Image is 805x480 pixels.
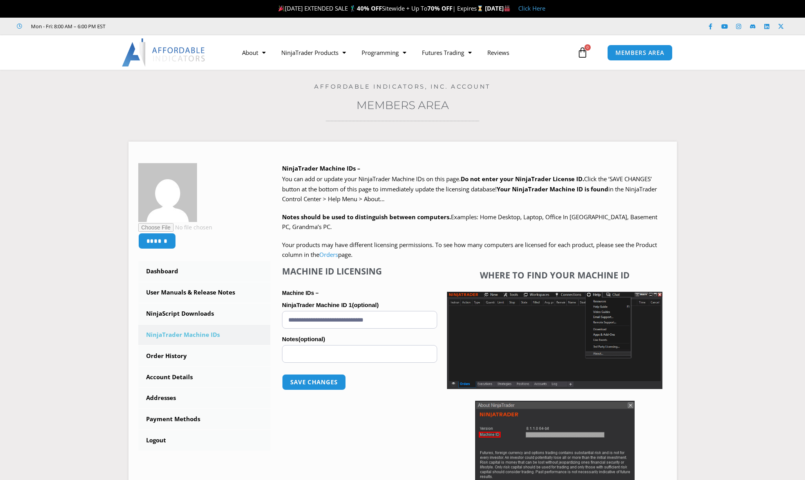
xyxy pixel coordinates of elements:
[461,175,584,183] b: Do not enter your NinjaTrader License ID.
[282,213,657,231] span: Examples: Home Desktop, Laptop, Office In [GEOGRAPHIC_DATA], Basement PC, Grandma’s PC.
[352,302,378,308] span: (optional)
[277,4,485,12] span: [DATE] EXTENDED SALE 🏌️‍♂️ Sitewide + Up To | Expires
[138,261,271,282] a: Dashboard
[518,4,545,12] a: Click Here
[357,4,382,12] strong: 40% OFF
[447,270,662,280] h4: Where to find your Machine ID
[138,388,271,408] a: Addresses
[447,292,662,389] img: Screenshot 2025-01-17 1155544 | Affordable Indicators – NinjaTrader
[298,336,325,342] span: (optional)
[497,185,608,193] strong: Your NinjaTrader Machine ID is found
[282,299,437,311] label: NinjaTrader Machine ID 1
[314,83,491,90] a: Affordable Indicators, Inc. Account
[282,241,657,259] span: Your products may have different licensing permissions. To see how many computers are licensed fo...
[138,282,271,303] a: User Manuals & Release Notes
[282,290,318,296] strong: Machine IDs –
[138,367,271,387] a: Account Details
[282,164,360,172] b: NinjaTrader Machine IDs –
[414,44,479,62] a: Futures Trading
[584,44,591,51] span: 0
[138,304,271,324] a: NinjaScript Downloads
[477,5,483,11] img: ⌛
[138,261,271,451] nav: Account pages
[279,5,284,11] img: 🎉
[282,175,461,183] span: You can add or update your NinjaTrader Machine IDs on this page.
[282,333,437,345] label: Notes
[138,346,271,366] a: Order History
[138,409,271,429] a: Payment Methods
[282,213,451,221] strong: Notes should be used to distinguish between computers.
[29,22,105,31] span: Mon - Fri: 8:00 AM – 6:00 PM EST
[427,4,452,12] strong: 70% OFF
[234,44,273,62] a: About
[282,374,346,390] button: Save changes
[607,45,673,61] a: MEMBERS AREA
[138,430,271,451] a: Logout
[116,22,234,30] iframe: Customer reviews powered by Trustpilot
[138,163,197,222] img: 28757e7d99563ccc0862c2acc7417e72978a01a5f84f690ec25506e003fa4cdf
[122,38,206,67] img: LogoAI | Affordable Indicators – NinjaTrader
[319,251,338,258] a: Orders
[485,4,510,12] strong: [DATE]
[565,41,600,64] a: 0
[282,266,437,276] h4: Machine ID Licensing
[282,175,657,203] span: Click the ‘SAVE CHANGES’ button at the bottom of this page to immediately update the licensing da...
[615,50,664,56] span: MEMBERS AREA
[479,44,517,62] a: Reviews
[504,5,510,11] img: 🏭
[234,44,575,62] nav: Menu
[138,325,271,345] a: NinjaTrader Machine IDs
[273,44,354,62] a: NinjaTrader Products
[354,44,414,62] a: Programming
[356,98,449,112] a: Members Area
